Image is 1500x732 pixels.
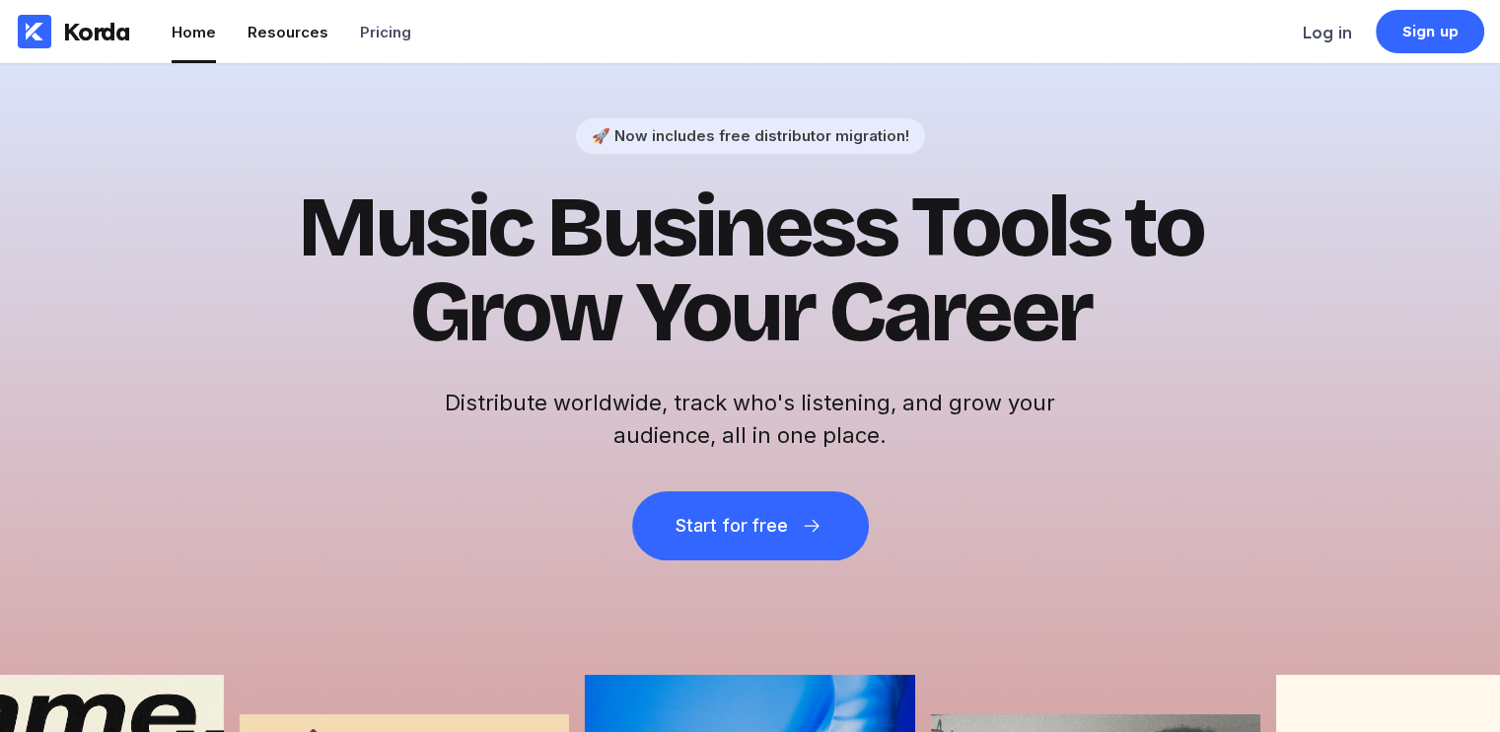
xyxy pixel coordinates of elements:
[248,23,328,41] div: Resources
[360,23,411,41] div: Pricing
[435,387,1066,452] h2: Distribute worldwide, track who's listening, and grow your audience, all in one place.
[632,491,869,560] button: Start for free
[63,17,130,46] div: Korda
[267,185,1234,355] h1: Music Business Tools to Grow Your Career
[1402,22,1459,41] div: Sign up
[1376,10,1484,53] a: Sign up
[1303,23,1352,42] div: Log in
[172,23,216,41] div: Home
[676,516,788,536] div: Start for free
[592,126,909,145] div: 🚀 Now includes free distributor migration!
